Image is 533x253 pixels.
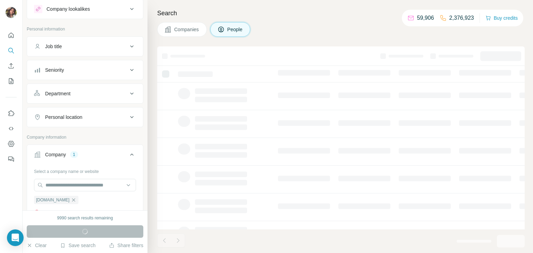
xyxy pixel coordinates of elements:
[34,209,58,215] button: Clear all
[70,151,78,158] div: 1
[6,138,17,150] button: Dashboard
[45,67,64,73] div: Seniority
[57,215,113,221] div: 9990 search results remaining
[27,85,143,102] button: Department
[6,7,17,18] img: Avatar
[6,107,17,120] button: Use Surfe on LinkedIn
[485,13,518,23] button: Buy credits
[27,62,143,78] button: Seniority
[6,29,17,42] button: Quick start
[7,229,24,246] div: Open Intercom Messenger
[6,44,17,57] button: Search
[109,242,143,249] button: Share filters
[174,26,200,33] span: Companies
[45,114,82,121] div: Personal location
[27,1,143,17] button: Company lookalikes
[27,109,143,125] button: Personal location
[27,38,143,55] button: Job title
[27,26,143,32] p: Personal information
[45,90,70,97] div: Department
[6,153,17,165] button: Feedback
[449,14,474,22] p: 2,376,923
[27,146,143,166] button: Company1
[6,60,17,72] button: Enrich CSV
[6,75,17,87] button: My lists
[227,26,243,33] span: People
[45,151,66,158] div: Company
[157,8,525,18] h4: Search
[417,14,434,22] p: 59,906
[36,197,69,203] span: [DOMAIN_NAME]
[27,134,143,140] p: Company information
[45,43,62,50] div: Job title
[60,242,95,249] button: Save search
[34,166,136,175] div: Select a company name or website
[27,242,46,249] button: Clear
[6,122,17,135] button: Use Surfe API
[46,6,90,12] div: Company lookalikes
